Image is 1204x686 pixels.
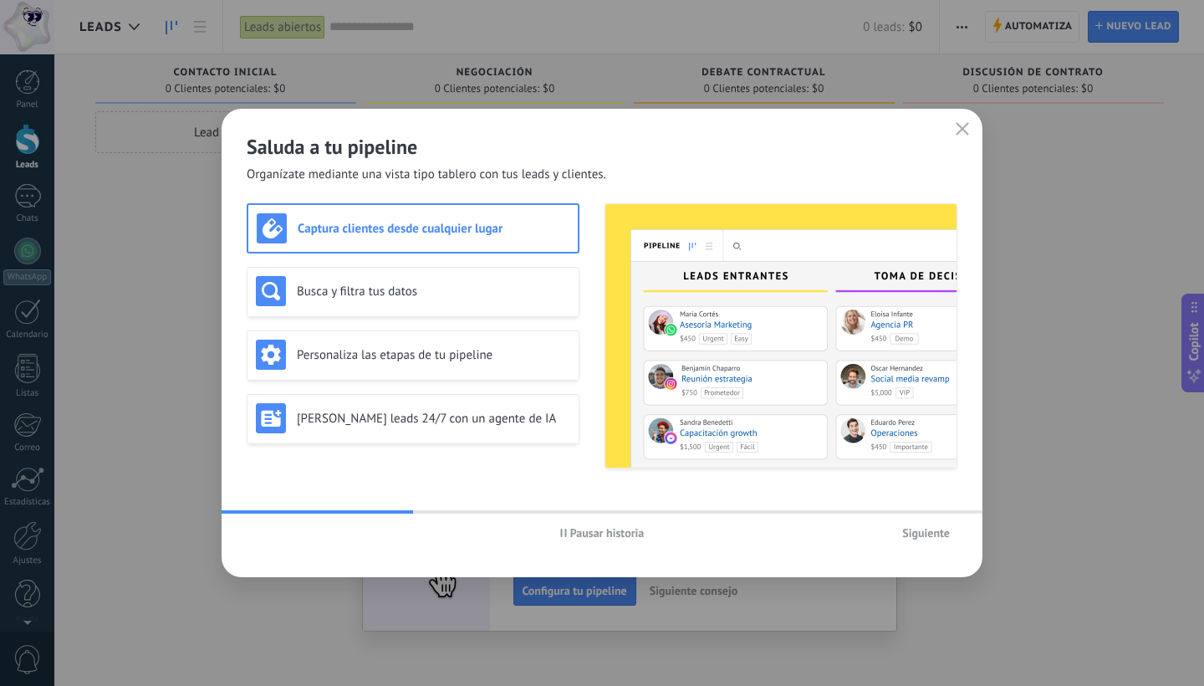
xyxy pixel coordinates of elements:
h3: Personaliza las etapas de tu pipeline [297,347,570,363]
button: Pausar historia [553,520,652,545]
span: Siguiente [902,527,950,539]
h3: Captura clientes desde cualquier lugar [298,221,569,237]
span: Organízate mediante una vista tipo tablero con tus leads y clientes. [247,166,606,183]
button: Siguiente [895,520,957,545]
h2: Saluda a tu pipeline [247,134,957,160]
h3: Busca y filtra tus datos [297,284,570,299]
h3: [PERSON_NAME] leads 24/7 con un agente de IA [297,411,570,427]
span: Pausar historia [570,527,645,539]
